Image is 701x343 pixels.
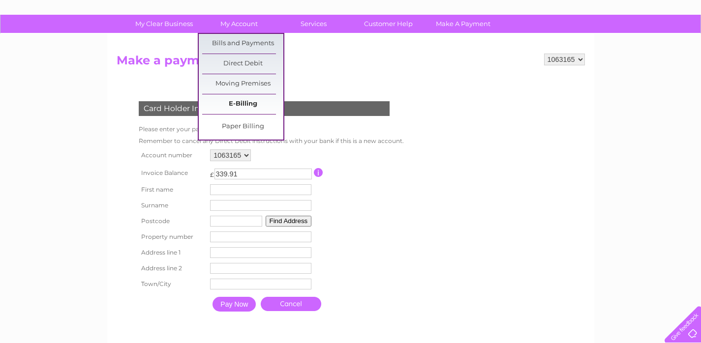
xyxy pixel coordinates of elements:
[119,5,583,48] div: Clear Business is a trading name of Verastar Limited (registered in [GEOGRAPHIC_DATA] No. 3667643...
[202,94,283,114] a: E-Billing
[580,42,610,49] a: Telecoms
[136,198,208,213] th: Surname
[210,166,214,178] td: £
[136,245,208,260] th: Address line 1
[25,26,75,56] img: logo.png
[136,164,208,182] th: Invoice Balance
[213,297,256,312] input: Pay Now
[348,15,429,33] a: Customer Help
[615,42,630,49] a: Blog
[136,213,208,229] th: Postcode
[266,216,312,227] button: Find Address
[423,15,504,33] a: Make A Payment
[117,54,585,72] h2: Make a payment
[528,42,547,49] a: Water
[202,54,283,74] a: Direct Debit
[202,117,283,137] a: Paper Billing
[516,5,583,17] a: 0333 014 3131
[136,276,208,292] th: Town/City
[552,42,574,49] a: Energy
[123,15,205,33] a: My Clear Business
[136,182,208,198] th: First name
[136,229,208,245] th: Property number
[136,260,208,276] th: Address line 2
[202,34,283,54] a: Bills and Payments
[136,135,406,147] td: Remember to cancel any Direct Debit instructions with your bank if this is a new account.
[136,147,208,164] th: Account number
[314,168,323,177] input: Information
[261,297,321,311] a: Cancel
[273,15,354,33] a: Services
[636,42,660,49] a: Contact
[198,15,279,33] a: My Account
[139,101,390,116] div: Card Holder Information
[202,74,283,94] a: Moving Premises
[669,42,692,49] a: Log out
[136,123,406,135] td: Please enter your payment card details below.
